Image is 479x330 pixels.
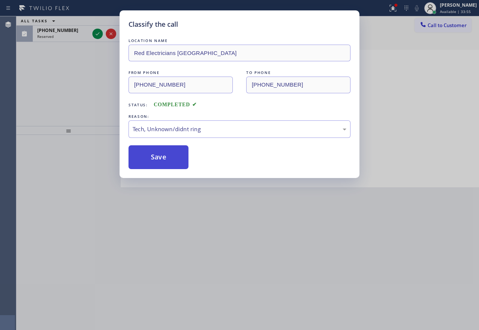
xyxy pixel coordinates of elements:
[129,145,188,169] button: Save
[129,37,350,45] div: LOCATION NAME
[129,69,233,77] div: FROM PHONE
[133,125,346,133] div: Tech, Unknown/didnt ring
[246,69,350,77] div: TO PHONE
[129,113,350,120] div: REASON:
[246,77,350,93] input: To phone
[154,102,197,107] span: COMPLETED
[129,77,233,93] input: From phone
[129,19,178,29] h5: Classify the call
[129,102,148,107] span: Status:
